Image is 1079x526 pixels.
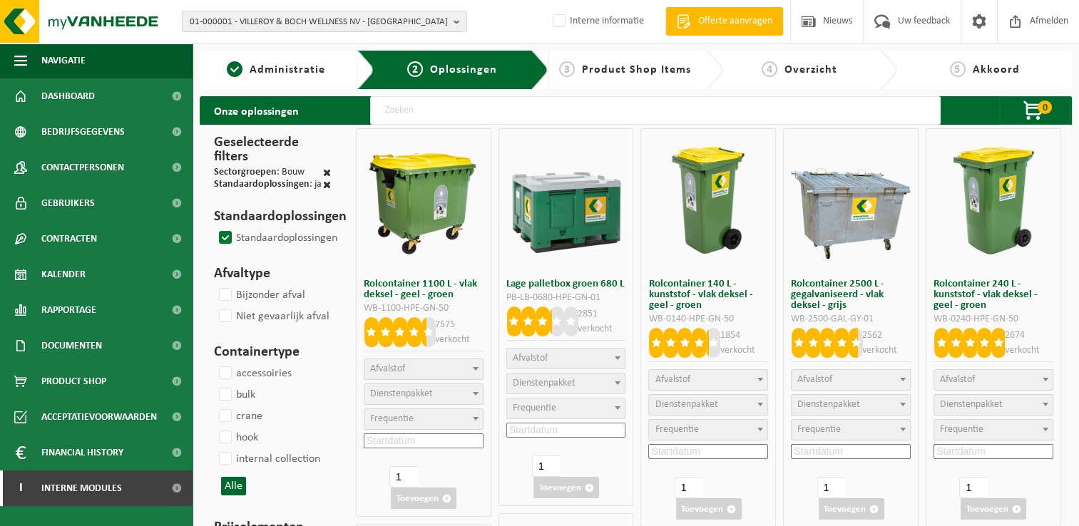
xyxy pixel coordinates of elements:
span: Afvalstof [370,363,405,374]
a: Offerte aanvragen [665,7,783,36]
span: Afvalstof [797,374,832,385]
button: Toevoegen [819,498,884,520]
input: Startdatum [506,423,626,438]
h3: Afvaltype [214,263,331,284]
span: 5 [950,61,966,77]
span: Frequentie [655,424,698,435]
button: 01-000001 - VILLEROY & BOCH WELLNESS NV - [GEOGRAPHIC_DATA] [182,11,467,32]
span: Dienstenpakket [513,378,576,388]
img: PB-LB-0680-HPE-GN-01 [506,140,627,261]
span: Product Shop Items [582,64,691,76]
label: internal collection [216,448,320,470]
span: Dienstenpakket [940,399,1003,410]
span: Product Shop [41,363,106,399]
span: Rapportage [41,292,96,328]
input: Zoeken [370,96,941,125]
span: Dashboard [41,78,95,114]
input: 1 [532,455,560,477]
span: Sectorgroepen [214,167,277,177]
h3: Standaardoplossingen [214,206,331,227]
label: bulk [216,384,255,406]
input: Startdatum [364,433,484,448]
a: 2Oplossingen [385,61,521,78]
span: Bedrijfsgegevens [41,114,125,150]
button: Toevoegen [961,498,1026,520]
label: Niet gevaarlijk afval [216,306,329,327]
button: Toevoegen [391,488,456,509]
span: Standaardoplossingen [214,179,310,190]
input: Startdatum [934,444,1053,459]
span: 0 [1038,100,1052,114]
span: Akkoord [973,64,1020,76]
input: Startdatum [791,444,911,459]
span: Afvalstof [513,353,548,363]
p: 2674 verkocht [1005,328,1053,358]
span: Frequentie [797,424,841,435]
span: Frequentie [513,403,556,413]
span: Overzicht [784,64,837,76]
input: Startdatum [648,444,768,459]
span: Administratie [250,64,325,76]
span: Dienstenpakket [370,388,433,399]
h2: Onze oplossingen [200,96,313,125]
span: Contactpersonen [41,150,124,185]
span: Documenten [41,328,102,363]
span: Contracten [41,221,97,257]
p: 7575 verkocht [435,317,484,347]
span: Dienstenpakket [797,399,860,410]
img: WB-0240-HPE-GN-50 [933,140,1054,261]
label: hook [216,427,258,448]
span: 2 [407,61,423,77]
h3: Containertype [214,341,331,363]
span: Interne modules [41,470,122,506]
h3: Rolcontainer 240 L - kunststof - vlak deksel - geel - groen [934,279,1053,311]
span: Frequentie [370,413,414,424]
label: Bijzonder afval [216,284,305,306]
span: Navigatie [41,43,86,78]
div: WB-0240-HPE-GN-50 [934,314,1053,324]
span: 1 [227,61,242,77]
p: 2851 verkocht [578,306,626,336]
h3: Rolcontainer 140 L - kunststof - vlak deksel - geel - groen [648,279,768,311]
label: accessoiries [216,363,292,384]
span: Kalender [41,257,86,292]
a: 5Akkoord [904,61,1065,78]
img: WB-2500-GAL-GY-01 [790,140,911,261]
span: I [14,470,27,506]
h3: Rolcontainer 1100 L - vlak deksel - geel - groen [364,279,484,300]
button: Alle [221,477,246,495]
span: 01-000001 - VILLEROY & BOCH WELLNESS NV - [GEOGRAPHIC_DATA] [190,11,448,33]
img: WB-1100-HPE-GN-50 [363,140,484,261]
a: 1Administratie [207,61,346,78]
span: Afvalstof [655,374,690,385]
input: 1 [389,466,417,488]
span: Afvalstof [940,374,975,385]
label: Standaardoplossingen [216,227,337,249]
label: Interne informatie [550,11,644,32]
input: 1 [817,477,845,498]
label: crane [216,406,262,427]
span: Financial History [41,435,123,470]
h3: Geselecteerde filters [214,132,331,167]
span: Frequentie [940,424,983,435]
span: 3 [559,61,575,77]
div: PB-LB-0680-HPE-GN-01 [506,293,626,303]
a: 3Product Shop Items [556,61,695,78]
div: WB-2500-GAL-GY-01 [791,314,911,324]
button: 0 [999,96,1070,125]
span: 4 [762,61,777,77]
div: : Bouw [214,167,305,180]
p: 2562 verkocht [862,328,911,358]
span: Dienstenpakket [655,399,717,410]
div: WB-1100-HPE-GN-50 [364,304,484,314]
p: 1854 verkocht [720,328,768,358]
h3: Rolcontainer 2500 L - gegalvaniseerd - vlak deksel - grijs [791,279,911,311]
span: Offerte aanvragen [695,14,776,29]
input: 1 [675,477,702,498]
a: 4Overzicht [730,61,869,78]
div: : ja [214,180,322,192]
span: Acceptatievoorwaarden [41,399,157,435]
h3: Lage palletbox groen 680 L [506,279,626,289]
img: WB-0140-HPE-GN-50 [648,140,769,261]
input: 1 [959,477,987,498]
